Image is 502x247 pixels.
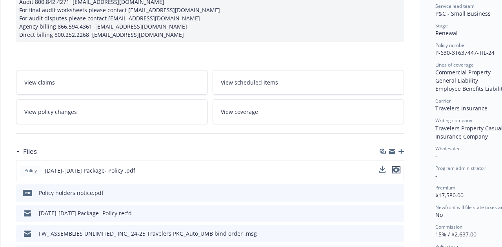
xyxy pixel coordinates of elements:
span: P-630-3T637447-TIL-24 [435,49,495,56]
button: download file [381,189,387,197]
button: preview file [394,209,401,217]
button: preview file [394,189,401,197]
span: Program administrator [435,165,486,171]
a: View claims [16,70,208,95]
span: $17,580.00 [435,191,464,199]
button: download file [379,166,386,175]
button: download file [381,229,387,238]
span: - [435,152,437,160]
span: Premium [435,184,455,191]
span: Policy [23,167,38,174]
a: View policy changes [16,99,208,124]
span: View coverage [221,108,258,116]
span: Renewal [435,29,458,37]
span: Carrier [435,97,451,104]
button: preview file [392,166,400,175]
span: Service lead team [435,3,475,9]
span: Travelers Insurance [435,105,487,112]
span: - [435,172,437,179]
button: download file [381,209,387,217]
span: No [435,211,443,218]
span: Wholesaler [435,145,460,152]
span: Policy number [435,42,466,49]
span: P&C - Small Business [435,10,491,17]
span: 15% / $2,637.00 [435,231,477,238]
button: download file [379,166,386,173]
button: preview file [394,229,401,238]
span: pdf [23,190,32,196]
div: Files [16,146,37,157]
span: Lines of coverage [435,61,474,68]
span: Commission [435,224,462,230]
div: [DATE]-[DATE] Package- Policy rec'd [39,209,132,217]
span: View policy changes [24,108,77,116]
div: Policy holders notice.pdf [39,189,104,197]
span: [DATE]-[DATE] Package- Policy .pdf [45,166,135,175]
span: Stage [435,22,448,29]
a: View scheduled items [213,70,404,95]
span: Writing company [435,117,472,124]
span: View claims [24,78,55,87]
div: FW_ ASSEMBLIES UNLIMITED_ INC_ 24-25 Travelers PKG_Auto_UMB bind order .msg [39,229,257,238]
h3: Files [23,146,37,157]
button: preview file [392,166,400,173]
a: View coverage [213,99,404,124]
span: View scheduled items [221,78,278,87]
